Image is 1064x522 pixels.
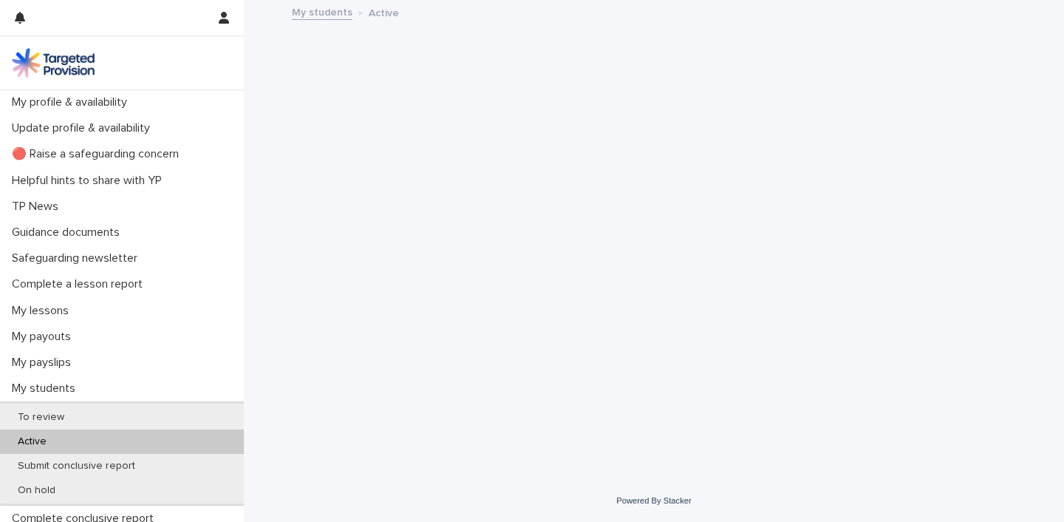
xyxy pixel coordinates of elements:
p: My profile & availability [6,95,139,109]
p: 🔴 Raise a safeguarding concern [6,147,191,161]
p: My payslips [6,356,83,370]
p: Active [6,435,58,448]
p: My students [6,382,87,396]
a: Powered By Stacker [616,496,691,505]
p: Complete a lesson report [6,277,154,291]
p: Update profile & availability [6,121,162,135]
p: Safeguarding newsletter [6,251,149,265]
p: Guidance documents [6,226,132,240]
p: Submit conclusive report [6,460,147,472]
p: Helpful hints to share with YP [6,174,174,188]
p: Active [369,4,399,20]
p: To review [6,411,76,424]
img: M5nRWzHhSzIhMunXDL62 [12,48,95,78]
p: On hold [6,484,67,497]
p: My lessons [6,304,81,318]
p: My payouts [6,330,83,344]
a: My students [292,3,352,20]
p: TP News [6,200,70,214]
